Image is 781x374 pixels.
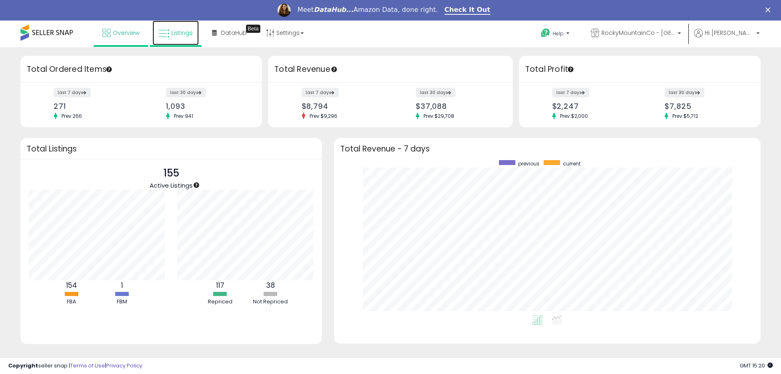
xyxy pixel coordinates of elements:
[153,21,199,45] a: Listings
[563,160,581,167] span: current
[305,112,342,119] span: Prev: $9,296
[216,280,224,290] b: 117
[416,102,499,110] div: $37,088
[113,29,139,37] span: Overview
[302,102,385,110] div: $8,794
[171,29,193,37] span: Listings
[150,165,193,181] p: 155
[668,112,702,119] span: Prev: $5,712
[166,102,248,110] div: 1,093
[601,29,675,37] span: RockyMountainCo - [GEOGRAPHIC_DATA]
[170,112,197,119] span: Prev: 941
[106,362,142,369] a: Privacy Policy
[150,181,193,190] span: Active Listings
[278,4,291,17] img: Profile image for Georgie
[556,112,592,119] span: Prev: $2,000
[66,280,77,290] b: 154
[552,102,634,110] div: $2,247
[8,362,142,370] div: seller snap | |
[297,6,438,14] div: Meet Amazon Data, done right.
[567,66,574,73] div: Tooltip anchor
[246,25,260,33] div: Tooltip anchor
[221,29,247,37] span: DataHub
[665,102,746,110] div: $7,825
[193,181,200,189] div: Tooltip anchor
[206,21,253,45] a: DataHub
[27,146,316,152] h3: Total Listings
[121,280,123,290] b: 1
[98,298,147,306] div: FBM
[54,88,91,97] label: last 7 days
[740,362,773,369] span: 2025-09-15 15:20 GMT
[246,298,295,306] div: Not Repriced
[196,298,245,306] div: Repriced
[585,21,687,47] a: RockyMountainCo - [GEOGRAPHIC_DATA]
[665,88,704,97] label: last 30 days
[166,88,206,97] label: last 30 days
[525,64,754,75] h3: Total Profit
[47,298,96,306] div: FBA
[27,64,256,75] h3: Total Ordered Items
[518,160,540,167] span: previous
[96,21,146,45] a: Overview
[260,21,310,45] a: Settings
[274,64,507,75] h3: Total Revenue
[552,88,589,97] label: last 7 days
[105,66,113,73] div: Tooltip anchor
[419,112,458,119] span: Prev: $29,708
[54,102,135,110] div: 271
[57,112,86,119] span: Prev: 266
[444,6,490,15] a: Check It Out
[302,88,339,97] label: last 7 days
[330,66,338,73] div: Tooltip anchor
[70,362,105,369] a: Terms of Use
[694,29,760,47] a: Hi [PERSON_NAME]
[553,30,564,37] span: Help
[540,28,551,38] i: Get Help
[314,6,353,14] i: DataHub...
[340,146,754,152] h3: Total Revenue - 7 days
[416,88,455,97] label: last 30 days
[534,22,578,47] a: Help
[8,362,38,369] strong: Copyright
[765,7,774,12] div: Close
[266,280,275,290] b: 38
[705,29,754,37] span: Hi [PERSON_NAME]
